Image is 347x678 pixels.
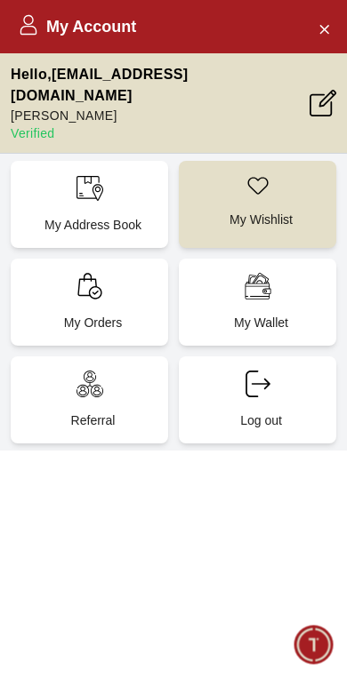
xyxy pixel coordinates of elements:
p: Log out [193,411,329,429]
p: Verified [11,124,310,142]
p: My Orders [25,314,161,331]
p: My Address Book [25,216,161,234]
p: [PERSON_NAME] [11,107,310,124]
button: Close Account [310,14,338,43]
div: Chat Widget [295,626,334,665]
p: Hello , [EMAIL_ADDRESS][DOMAIN_NAME] [11,64,310,107]
p: My Wishlist [193,211,329,228]
p: My Wallet [193,314,329,331]
p: Referral [25,411,161,429]
h2: My Account [18,14,136,39]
